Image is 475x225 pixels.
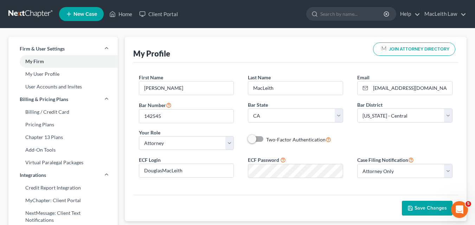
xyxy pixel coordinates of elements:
button: Send a message… [121,168,132,180]
div: Amendments [22,19,135,38]
label: Case Filing Notification [357,155,414,164]
span: More in the Help Center [49,95,115,101]
img: Profile image for Emma [21,126,28,133]
input: Enter last name... [248,81,343,95]
span: Billing & Pricing Plans [20,96,68,103]
span: Two-Factor Authentication [266,137,326,143]
a: My Firm [8,55,118,68]
a: Pricing Plans [8,118,118,131]
input: # [139,110,234,123]
span: Last Name [248,74,271,80]
label: Bar District [357,101,383,108]
a: MyChapter: Client Portal [8,194,118,207]
label: Bar Number [139,101,172,109]
span: Integrations [20,172,46,179]
img: Profile image for Operator [20,4,31,15]
span: Save Changes [415,205,447,211]
label: ECF Password [248,156,279,164]
a: Help [397,8,420,20]
div: joined the conversation [30,126,120,132]
button: JOIN ATTORNEY DIRECTORY [373,42,455,56]
div: Form 121 Statement of Social Security [22,64,135,90]
a: Client Portal [136,8,181,20]
span: New Case [73,12,97,17]
h1: Operator [34,4,59,9]
iframe: Intercom live chat [451,201,468,218]
a: MacLeith Law [421,8,466,20]
a: Integrations [8,169,118,181]
span: JOIN ATTORNEY DIRECTORY [389,47,449,52]
a: Firm & User Settings [8,42,118,55]
input: Enter first name... [139,81,234,95]
span: First Name [139,74,163,80]
a: My User Profile [8,68,118,80]
a: Credit Report Integration [8,181,118,194]
button: go back [5,3,18,16]
button: Emoji picker [22,171,28,177]
p: The team can also help [34,9,88,16]
a: More in the Help Center [22,90,135,107]
input: Search by name... [320,7,385,20]
strong: Amendments [29,26,65,31]
button: Start recording [45,171,50,177]
button: Gif picker [33,171,39,177]
a: Chapter 13 Plans [8,131,118,144]
div: Close [123,3,136,15]
div: Emma says… [6,125,135,141]
div: Hi [PERSON_NAME]! You can update your ECF credentials in yourAccount Settings > My User Profile [6,141,115,170]
a: Add-On Tools [8,144,118,156]
input: Enter email... [371,81,452,95]
a: User Accounts and Invites [8,80,118,93]
span: Your Role [139,130,160,135]
div: Filing a Case with ECF through NextChapter [22,38,135,64]
input: Enter ecf login... [139,164,234,177]
label: ECF Login [139,156,161,164]
b: [PERSON_NAME] [30,127,70,132]
a: Home [106,8,136,20]
label: Bar State [248,101,268,108]
div: Hi [PERSON_NAME]! You can update your ECF credentials in your [11,145,110,166]
img: modern-attorney-logo-488310dd42d0e56951fffe13e3ed90e038bc441dd813d23dff0c9337a977f38e.png [379,44,389,54]
button: Upload attachment [11,171,17,177]
strong: Filing a Case with ECF through NextChapter [29,44,114,57]
span: 5 [466,201,471,207]
button: Save Changes [402,201,452,216]
textarea: Message… [6,157,135,168]
div: Emma says… [6,141,135,185]
div: Operator says… [6,19,135,113]
a: Billing & Pricing Plans [8,93,118,106]
img: Profile image for Operator [6,93,17,104]
a: Billing / Credit Card [8,106,118,118]
div: My Profile [133,48,170,59]
a: Virtual Paralegal Packages [8,156,118,169]
span: Firm & User Settings [20,45,65,52]
span: Email [357,74,370,80]
strong: Form 121 Statement of Social Security [29,70,111,83]
button: Home [110,3,123,16]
